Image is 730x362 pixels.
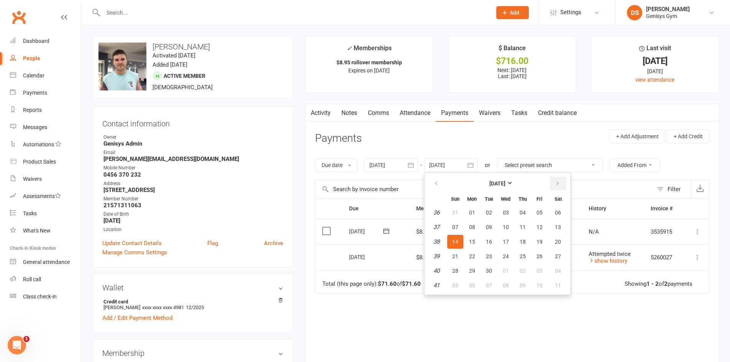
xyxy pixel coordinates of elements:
span: 08 [469,224,475,230]
a: Class kiosk mode [10,288,81,305]
h3: Wallet [102,283,283,292]
div: or [485,161,490,170]
span: 28 [452,268,458,274]
button: 15 [464,235,480,249]
h3: Payments [315,133,362,144]
div: Mobile Number [103,164,283,172]
span: 02 [486,210,492,216]
li: [PERSON_NAME] [102,298,283,311]
div: Filter [668,185,681,194]
button: 03 [532,264,548,278]
div: General attendance [23,259,70,265]
button: 23 [481,249,497,263]
small: Friday [536,196,542,202]
button: 14 [447,235,463,249]
button: 06 [464,278,480,292]
a: Roll call [10,271,81,288]
span: 31 [452,210,458,216]
a: Attendance [394,104,436,122]
div: Dashboard [23,38,49,44]
th: History [582,199,644,218]
button: 12 [532,220,548,234]
div: Payments [23,90,47,96]
span: 14 [452,239,458,245]
div: [DATE] [598,57,712,65]
span: 30 [486,268,492,274]
time: Added [DATE] [153,61,187,68]
span: 06 [555,210,561,216]
span: 07 [486,282,492,288]
span: 12/2025 [186,305,204,310]
img: image1728940882.png [98,43,146,90]
div: [PERSON_NAME] [646,6,690,13]
span: $8.95 rollover membership [416,254,484,261]
button: 09 [515,278,531,292]
button: 08 [498,278,514,292]
button: 25 [515,249,531,263]
div: Reports [23,107,42,113]
button: 04 [515,206,531,219]
button: 29 [464,264,480,278]
span: 29 [469,268,475,274]
span: 11 [555,282,561,288]
small: Saturday [554,196,562,202]
button: 02 [481,206,497,219]
div: Total (this page only): of [322,281,421,287]
button: + Add Adjustment [610,129,665,143]
span: 07 [452,224,458,230]
button: 07 [481,278,497,292]
small: Tuesday [485,196,493,202]
div: Date of Birth [103,211,283,218]
a: Manage Comms Settings [102,248,167,257]
em: 38 [433,238,440,245]
button: 09 [481,220,497,234]
button: 19 [532,235,548,249]
div: What's New [23,228,51,234]
div: Automations [23,141,54,147]
strong: Genisys Admin [103,140,283,147]
span: 23 [486,253,492,259]
div: Genisys Gym [646,13,690,20]
em: 37 [433,224,440,231]
button: 22 [464,249,480,263]
a: Activity [305,104,336,122]
span: 04 [520,210,526,216]
span: 06 [469,282,475,288]
span: 10 [536,282,543,288]
a: Clubworx [9,8,28,27]
button: 08 [464,220,480,234]
div: Memberships [347,43,392,57]
input: Search by invoice number [315,180,653,198]
button: + Add Credit [667,129,709,143]
h3: Contact information [102,116,283,128]
span: 21 [452,253,458,259]
a: Archive [264,239,283,248]
span: 25 [520,253,526,259]
button: 27 [548,249,568,263]
a: Dashboard [10,33,81,50]
div: Address [103,180,283,187]
a: Payments [436,104,474,122]
strong: 1 - 2 [646,280,659,287]
button: 24 [498,249,514,263]
button: Add [496,6,529,19]
span: 01 [469,210,475,216]
button: 05 [447,278,463,292]
span: Settings [560,4,581,21]
em: 36 [433,209,440,216]
a: Waivers [10,170,81,188]
h3: [PERSON_NAME] [98,43,287,51]
span: 18 [520,239,526,245]
button: 28 [447,264,463,278]
button: 07 [447,220,463,234]
button: 04 [548,264,568,278]
button: 10 [532,278,548,292]
div: Last visit [639,43,671,57]
td: 5260027 [644,244,683,270]
div: Messages [23,124,47,130]
strong: 0456 370 232 [103,171,283,178]
button: 11 [548,278,568,292]
strong: 21571311063 [103,202,283,209]
span: 27 [555,253,561,259]
input: Search... [101,7,486,18]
